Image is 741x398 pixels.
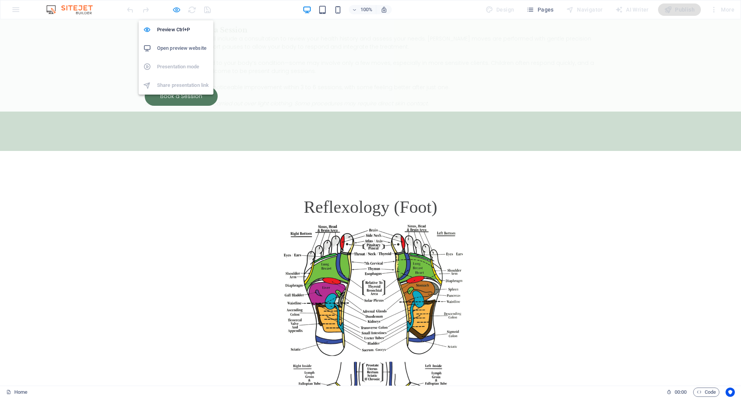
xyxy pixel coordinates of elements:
[680,389,681,395] span: :
[693,388,719,397] button: Code
[157,25,209,34] h6: Preview Ctrl+P
[44,5,102,14] img: Editor Logo
[157,44,209,53] h6: Open preview website
[523,3,557,16] button: Pages
[697,388,716,397] span: Code
[360,5,373,14] h6: 100%
[381,6,387,13] i: On resize automatically adjust zoom level to fit chosen device.
[145,6,203,68] img: time2heal.co.za
[675,388,687,397] span: 00 00
[6,388,27,397] a: Click to cancel selection. Double-click to open Pages
[726,388,735,397] button: Usercentrics
[145,175,596,201] h2: Reflexology (Foot)
[349,5,376,14] button: 100%
[667,388,687,397] h6: Session time
[145,68,218,86] a: Book a Session
[482,3,518,16] div: Design (Ctrl+Alt+Y)
[526,6,553,14] span: Pages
